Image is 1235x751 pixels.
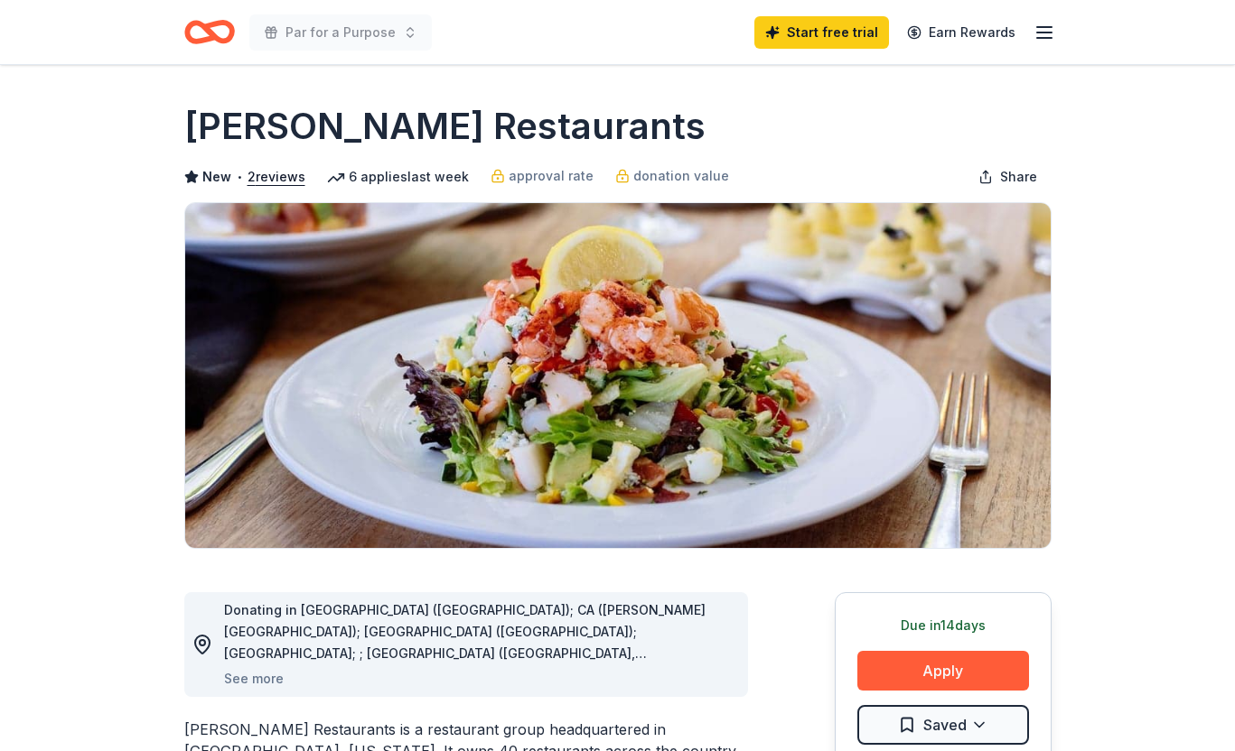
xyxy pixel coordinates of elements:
[491,165,594,187] a: approval rate
[857,705,1029,745] button: Saved
[184,101,706,152] h1: [PERSON_NAME] Restaurants
[248,166,305,188] button: 2reviews
[285,22,396,43] span: Par for a Purpose
[633,165,729,187] span: donation value
[185,203,1051,548] img: Image for Cameron Mitchell Restaurants
[857,615,1029,636] div: Due in 14 days
[615,165,729,187] a: donation value
[896,16,1026,49] a: Earn Rewards
[184,11,235,53] a: Home
[754,16,889,49] a: Start free trial
[857,651,1029,691] button: Apply
[964,159,1052,195] button: Share
[249,14,432,51] button: Par for a Purpose
[236,170,242,184] span: •
[224,668,284,690] button: See more
[923,713,967,737] span: Saved
[327,166,469,188] div: 6 applies last week
[509,165,594,187] span: approval rate
[1000,166,1037,188] span: Share
[202,166,231,188] span: New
